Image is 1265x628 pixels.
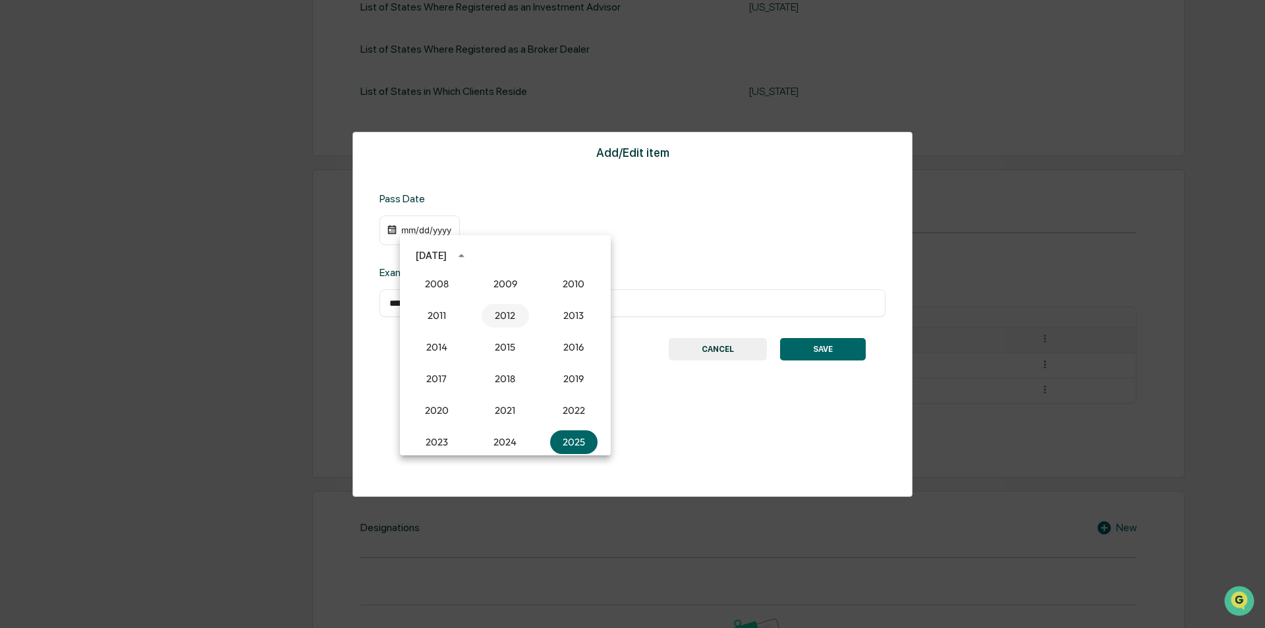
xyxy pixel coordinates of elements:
[550,430,598,454] button: 2025
[482,272,529,296] button: 2009
[26,166,85,179] span: Preclearance
[413,399,461,422] button: 2020
[482,367,529,391] button: 2018
[550,335,598,359] button: 2016
[13,167,24,178] div: 🖐️
[413,335,461,359] button: 2014
[550,304,598,328] button: 2013
[13,101,37,125] img: 1746055101610-c473b297-6a78-478c-a979-82029cc54cd1
[26,191,83,204] span: Data Lookup
[93,223,159,233] a: Powered byPylon
[131,223,159,233] span: Pylon
[413,367,461,391] button: 2017
[482,430,529,454] button: 2024
[45,101,216,114] div: Start new chat
[109,166,163,179] span: Attestations
[413,430,461,454] button: 2023
[1223,585,1258,620] iframe: Open customer support
[550,399,598,422] button: 2022
[413,304,461,328] button: 2011
[224,105,240,121] button: Start new chat
[416,248,447,263] div: [DATE]
[90,161,169,185] a: 🗄️Attestations
[8,161,90,185] a: 🖐️Preclearance
[413,272,461,296] button: 2008
[8,186,88,210] a: 🔎Data Lookup
[550,272,598,296] button: 2010
[482,399,529,422] button: 2021
[482,304,529,328] button: 2012
[13,28,240,49] p: How can we help?
[451,245,472,266] button: year view is open, switch to calendar view
[96,167,106,178] div: 🗄️
[45,114,167,125] div: We're available if you need us!
[550,367,598,391] button: 2019
[482,335,529,359] button: 2015
[13,192,24,203] div: 🔎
